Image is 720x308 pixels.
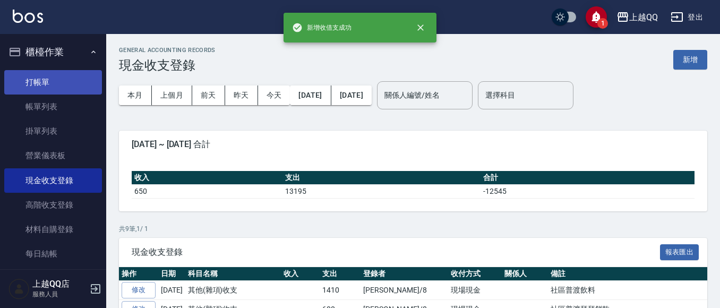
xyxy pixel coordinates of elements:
[666,7,707,27] button: 登出
[132,171,282,185] th: 收入
[4,267,102,291] a: 排班表
[119,85,152,105] button: 本月
[4,70,102,95] a: 打帳單
[119,224,707,234] p: 共 9 筆, 1 / 1
[320,281,361,300] td: 1410
[8,278,30,300] img: Person
[122,282,156,298] a: 修改
[481,171,695,185] th: 合計
[502,267,548,281] th: 關係人
[331,85,372,105] button: [DATE]
[225,85,258,105] button: 昨天
[629,11,658,24] div: 上越QQ
[258,85,290,105] button: 今天
[448,281,502,300] td: 現場現金
[660,246,699,256] a: 報表匯出
[612,6,662,28] button: 上越QQ
[4,95,102,119] a: 帳單列表
[158,281,185,300] td: [DATE]
[13,10,43,23] img: Logo
[4,242,102,266] a: 每日結帳
[673,50,707,70] button: 新增
[4,193,102,217] a: 高階收支登錄
[192,85,225,105] button: 前天
[185,267,281,281] th: 科目名稱
[4,38,102,66] button: 櫃檯作業
[282,171,481,185] th: 支出
[4,168,102,193] a: 現金收支登錄
[152,85,192,105] button: 上個月
[281,267,320,281] th: 收入
[409,16,432,39] button: close
[282,184,481,198] td: 13195
[481,184,695,198] td: -12545
[132,139,695,150] span: [DATE] ~ [DATE] 合計
[292,22,352,33] span: 新增收借支成功
[132,247,660,258] span: 現金收支登錄
[448,267,502,281] th: 收付方式
[4,119,102,143] a: 掛單列表
[119,47,216,54] h2: GENERAL ACCOUNTING RECORDS
[290,85,331,105] button: [DATE]
[361,267,448,281] th: 登錄者
[185,281,281,300] td: 其他(雜項)收支
[4,217,102,242] a: 材料自購登錄
[4,143,102,168] a: 營業儀表板
[32,289,87,299] p: 服務人員
[158,267,185,281] th: 日期
[132,184,282,198] td: 650
[586,6,607,28] button: save
[597,18,608,29] span: 1
[320,267,361,281] th: 支出
[119,58,216,73] h3: 現金收支登錄
[361,281,448,300] td: [PERSON_NAME]/8
[673,54,707,64] a: 新增
[660,244,699,261] button: 報表匯出
[32,279,87,289] h5: 上越QQ店
[119,267,158,281] th: 操作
